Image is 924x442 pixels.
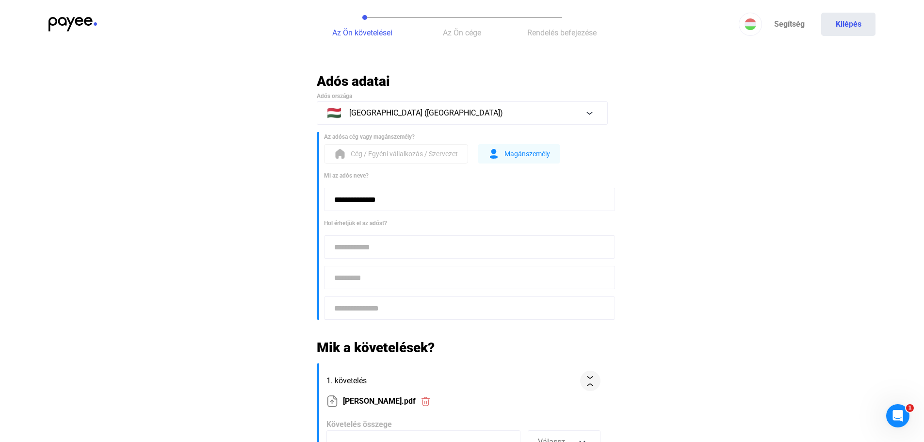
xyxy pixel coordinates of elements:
[326,395,338,407] img: upload-paper
[762,13,816,36] a: Segítség
[332,28,392,37] span: Az Ön követelései
[745,18,756,30] img: HU
[504,148,550,160] span: Magánszemély
[317,73,608,90] h2: Adós adatai
[580,371,600,391] button: collapse
[317,101,608,125] button: 🇭🇺[GEOGRAPHIC_DATA] ([GEOGRAPHIC_DATA])
[421,396,431,407] img: trash-red
[317,93,352,99] span: Adós országa
[324,144,468,164] button: form-orgCég / Egyéni vállalkozás / Szervezet
[886,404,909,427] iframe: Intercom live chat
[478,144,560,164] button: form-indMagánszemély
[324,218,608,228] div: Hol érhetjük el az adóst?
[334,148,346,160] img: form-org
[739,13,762,36] button: HU
[349,107,503,119] span: [GEOGRAPHIC_DATA] ([GEOGRAPHIC_DATA])
[49,17,97,32] img: payee-logo
[326,375,576,387] span: 1. követelés
[351,148,458,160] span: Cég / Egyéni vállalkozás / Szervezet
[324,132,608,142] div: Az adósa cég vagy magánszemély?
[416,391,436,411] button: trash-red
[324,171,608,180] div: Mi az adós neve?
[343,395,416,407] span: [PERSON_NAME].pdf
[326,420,392,429] span: Követelés összege
[906,404,914,412] span: 1
[527,28,597,37] span: Rendelés befejezése
[821,13,875,36] button: Kilépés
[443,28,481,37] span: Az Ön cége
[327,107,341,119] span: 🇭🇺
[488,148,500,160] img: form-ind
[317,339,608,356] h2: Mik a követelések?
[585,376,595,386] img: collapse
